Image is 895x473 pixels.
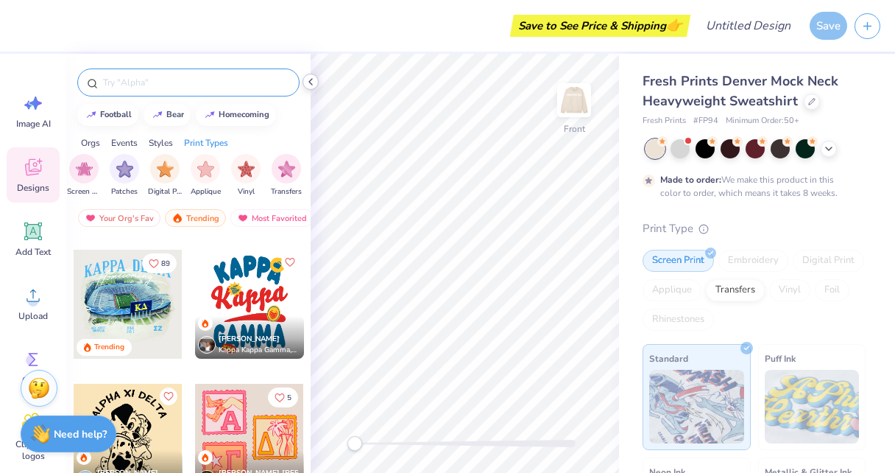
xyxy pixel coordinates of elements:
[67,154,101,197] div: filter for Screen Print
[769,279,810,301] div: Vinyl
[765,370,860,444] img: Puff Ink
[85,213,96,223] img: most_fav.gif
[643,72,838,110] span: Fresh Prints Denver Mock Neck Heavyweight Sweatshirt
[564,122,585,136] div: Front
[219,345,298,356] span: Kappa Kappa Gamma, [GEOGRAPHIC_DATA][US_STATE], [GEOGRAPHIC_DATA]
[643,220,866,237] div: Print Type
[110,154,139,197] button: filter button
[660,174,721,186] strong: Made to order:
[268,388,298,407] button: Like
[694,11,802,41] input: Untitled Design
[231,154,261,197] button: filter button
[191,154,221,197] button: filter button
[166,111,184,119] div: bear
[204,111,216,119] img: trend_line.gif
[78,209,160,227] div: Your Org's Fav
[643,309,714,331] div: Rhinestones
[271,186,302,197] span: Transfers
[9,438,57,462] span: Clipart & logos
[142,253,177,273] button: Like
[666,16,682,34] span: 👉
[111,136,138,150] div: Events
[94,342,124,353] div: Trending
[287,394,291,402] span: 5
[281,253,299,271] button: Like
[765,351,796,366] span: Puff Ink
[230,209,314,227] div: Most Favorited
[116,161,133,178] img: Patches Image
[110,154,139,197] div: filter for Patches
[148,154,182,197] button: filter button
[643,279,701,301] div: Applique
[161,260,170,267] span: 89
[16,118,51,130] span: Image AI
[643,250,714,272] div: Screen Print
[111,186,138,197] span: Patches
[660,173,841,200] div: We make this product in this color to order, which means it takes 8 weeks.
[219,111,269,119] div: homecoming
[152,111,163,119] img: trend_line.gif
[271,154,302,197] button: filter button
[54,427,107,441] strong: Need help?
[238,186,255,197] span: Vinyl
[718,250,788,272] div: Embroidery
[160,388,177,405] button: Like
[693,115,718,127] span: # FP94
[793,250,864,272] div: Digital Print
[15,246,51,258] span: Add Text
[184,136,228,150] div: Print Types
[77,104,138,126] button: football
[815,279,849,301] div: Foil
[649,370,744,444] img: Standard
[191,186,221,197] span: Applique
[347,436,362,451] div: Accessibility label
[149,136,173,150] div: Styles
[67,154,101,197] button: filter button
[278,161,295,178] img: Transfers Image
[191,154,221,197] div: filter for Applique
[726,115,799,127] span: Minimum Order: 50 +
[18,310,48,322] span: Upload
[643,115,686,127] span: Fresh Prints
[85,111,97,119] img: trend_line.gif
[148,154,182,197] div: filter for Digital Print
[197,161,214,178] img: Applique Image
[165,209,226,227] div: Trending
[238,161,255,178] img: Vinyl Image
[81,136,100,150] div: Orgs
[67,186,101,197] span: Screen Print
[514,15,687,37] div: Save to See Price & Shipping
[100,111,132,119] div: football
[271,154,302,197] div: filter for Transfers
[649,351,688,366] span: Standard
[157,161,174,178] img: Digital Print Image
[559,85,589,115] img: Front
[148,186,182,197] span: Digital Print
[171,213,183,223] img: trending.gif
[706,279,765,301] div: Transfers
[196,104,276,126] button: homecoming
[237,213,249,223] img: most_fav.gif
[231,154,261,197] div: filter for Vinyl
[17,182,49,194] span: Designs
[144,104,191,126] button: bear
[102,75,290,90] input: Try "Alpha"
[76,161,93,178] img: Screen Print Image
[219,334,280,344] span: [PERSON_NAME]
